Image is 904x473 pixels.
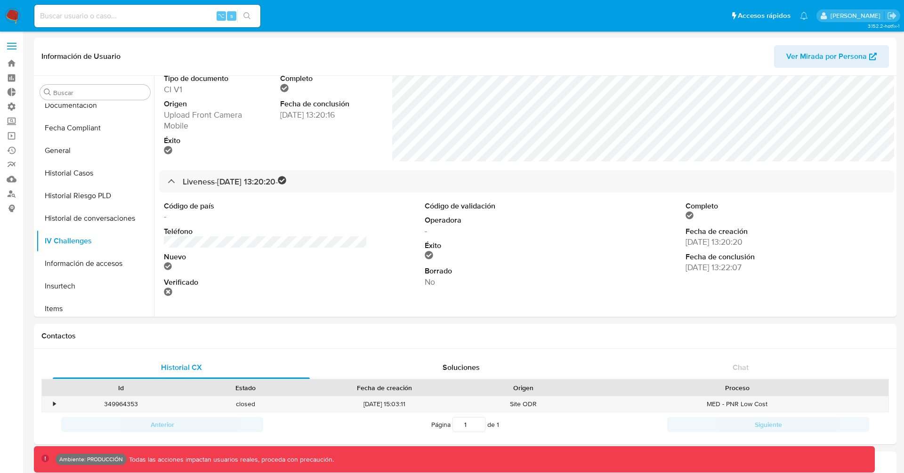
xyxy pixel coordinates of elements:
[686,236,889,248] dd: [DATE] 13:20:20
[36,297,154,320] button: Items
[41,52,121,61] h1: Información de Usuario
[36,230,154,252] button: IV Challenges
[315,383,454,393] div: Fecha de creación
[686,252,889,262] dt: Fecha de conclusión
[164,136,258,146] dt: Éxito
[738,11,791,21] span: Accesos rápidos
[280,99,374,109] dt: Fecha de conclusión
[34,10,260,22] input: Buscar usuario o caso...
[686,201,889,211] dt: Completo
[164,99,258,109] dt: Origen
[127,455,334,464] p: Todas las acciones impactan usuarios reales, proceda con precaución.
[164,201,368,211] dt: Código de país
[800,12,808,20] a: Notificaciones
[667,417,869,432] button: Siguiente
[280,109,374,120] dd: [DATE] 13:20:16
[159,170,894,192] div: Liveness-[DATE] 13:20:20-
[586,396,888,412] div: MED - PNR Low Cost
[461,396,586,412] div: Site ODR
[733,362,749,373] span: Chat
[686,226,889,237] dt: Fecha de creación
[183,396,308,412] div: closed
[425,215,629,225] dt: Operadora
[59,457,123,461] p: Ambiente: PRODUCCIÓN
[183,176,286,187] h3: Liveness - [DATE] 13:20:20 -
[280,73,374,84] dt: Completo
[41,331,889,341] h1: Contactos
[425,201,629,211] dt: Código de validación
[443,362,480,373] span: Soluciones
[36,162,154,184] button: Historial Casos
[308,396,460,412] div: [DATE] 15:03:11
[218,11,225,20] span: ⌥
[164,84,258,95] dd: CI V1
[592,383,882,393] div: Proceso
[468,383,579,393] div: Origen
[161,362,202,373] span: Historial CX
[65,383,177,393] div: Id
[686,262,889,273] dd: [DATE] 13:22:07
[831,11,884,20] p: juan.jsosa@mercadolibre.com.co
[237,9,257,23] button: search-icon
[230,11,233,20] span: s
[36,275,154,297] button: Insurtech
[36,139,154,162] button: General
[786,45,867,68] span: Ver Mirada por Persona
[164,226,368,237] dt: Teléfono
[774,45,889,68] button: Ver Mirada por Persona
[425,276,629,288] dd: No
[36,184,154,207] button: Historial Riesgo PLD
[425,241,629,251] dt: Éxito
[36,94,154,117] button: Documentación
[164,211,368,222] dd: -
[425,266,629,276] dt: Borrado
[53,88,146,97] input: Buscar
[497,420,499,429] span: 1
[53,400,56,409] div: •
[164,109,258,132] dd: Upload Front Camera Mobile
[36,207,154,230] button: Historial de conversaciones
[190,383,301,393] div: Estado
[61,417,263,432] button: Anterior
[36,252,154,275] button: Información de accesos
[164,252,368,262] dt: Nuevo
[425,225,629,237] dd: -
[164,73,258,84] dt: Tipo de documento
[887,11,897,21] a: Salir
[164,277,368,288] dt: Verificado
[36,117,154,139] button: Fecha Compliant
[44,88,51,96] button: Buscar
[58,396,183,412] div: 349964353
[431,417,499,432] span: Página de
